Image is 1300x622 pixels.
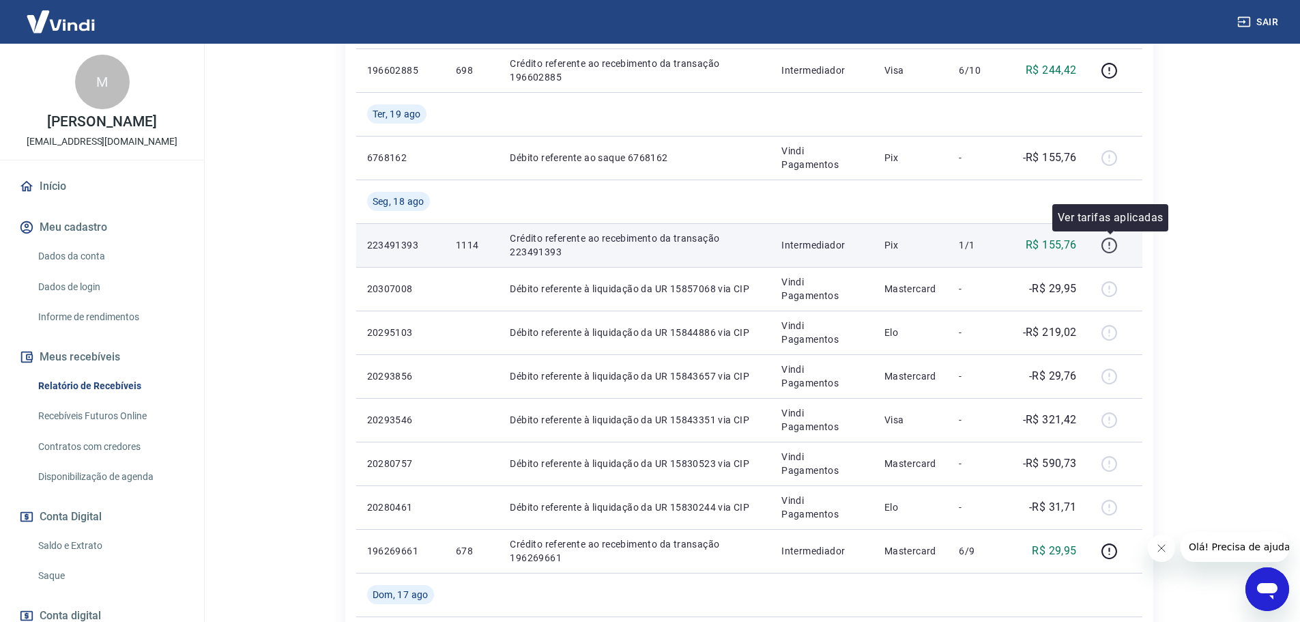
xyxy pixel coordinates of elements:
[33,372,188,400] a: Relatório de Recebíveis
[33,532,188,560] a: Saldo e Extrato
[1026,237,1077,253] p: R$ 155,76
[959,282,999,296] p: -
[456,63,488,77] p: 698
[510,326,760,339] p: Débito referente à liquidação da UR 15844886 via CIP
[510,369,760,383] p: Débito referente à liquidação da UR 15843657 via CIP
[1029,281,1077,297] p: -R$ 29,95
[781,144,863,171] p: Vindi Pagamentos
[884,500,938,514] p: Elo
[884,63,938,77] p: Visa
[367,500,434,514] p: 20280461
[781,406,863,434] p: Vindi Pagamentos
[1148,535,1175,562] iframe: Fechar mensagem
[75,55,130,109] div: M
[27,135,177,149] p: [EMAIL_ADDRESS][DOMAIN_NAME]
[884,413,938,427] p: Visa
[959,326,999,339] p: -
[781,494,863,521] p: Vindi Pagamentos
[16,502,188,532] button: Conta Digital
[373,195,424,208] span: Seg, 18 ago
[959,413,999,427] p: -
[959,544,999,558] p: 6/9
[884,151,938,165] p: Pix
[367,282,434,296] p: 20307008
[510,282,760,296] p: Débito referente à liquidação da UR 15857068 via CIP
[781,363,863,390] p: Vindi Pagamentos
[1023,324,1077,341] p: -R$ 219,02
[367,238,434,252] p: 223491393
[510,151,760,165] p: Débito referente ao saque 6768162
[781,63,863,77] p: Intermediador
[1234,10,1284,35] button: Sair
[367,151,434,165] p: 6768162
[959,238,999,252] p: 1/1
[1029,368,1077,384] p: -R$ 29,76
[47,115,156,129] p: [PERSON_NAME]
[33,463,188,491] a: Disponibilização de agenda
[781,450,863,477] p: Vindi Pagamentos
[1029,499,1077,515] p: -R$ 31,71
[884,369,938,383] p: Mastercard
[510,457,760,470] p: Débito referente à liquidação da UR 15830523 via CIP
[367,326,434,339] p: 20295103
[510,413,760,427] p: Débito referente à liquidação da UR 15843351 via CIP
[16,171,188,201] a: Início
[16,212,188,242] button: Meu cadastro
[33,242,188,270] a: Dados da conta
[8,10,115,20] span: Olá! Precisa de ajuda?
[16,342,188,372] button: Meus recebíveis
[959,63,999,77] p: 6/10
[884,238,938,252] p: Pix
[1245,567,1289,611] iframe: Botão para abrir a janela de mensagens
[367,544,434,558] p: 196269661
[367,457,434,470] p: 20280757
[1058,210,1163,226] p: Ver tarifas aplicadas
[1181,532,1289,562] iframe: Mensagem da empresa
[367,63,434,77] p: 196602885
[781,238,863,252] p: Intermediador
[1023,150,1077,166] p: -R$ 155,76
[33,402,188,430] a: Recebíveis Futuros Online
[510,231,760,259] p: Crédito referente ao recebimento da transação 223491393
[1023,412,1077,428] p: -R$ 321,42
[781,275,863,302] p: Vindi Pagamentos
[1032,543,1076,559] p: R$ 29,95
[16,1,105,42] img: Vindi
[367,413,434,427] p: 20293546
[33,273,188,301] a: Dados de login
[33,562,188,590] a: Saque
[373,107,421,121] span: Ter, 19 ago
[510,500,760,514] p: Débito referente à liquidação da UR 15830244 via CIP
[781,319,863,346] p: Vindi Pagamentos
[373,588,429,602] span: Dom, 17 ago
[959,151,999,165] p: -
[1026,62,1077,79] p: R$ 244,42
[781,544,863,558] p: Intermediador
[510,57,760,84] p: Crédito referente ao recebimento da transação 196602885
[959,457,999,470] p: -
[884,282,938,296] p: Mastercard
[33,433,188,461] a: Contratos com credores
[1023,455,1077,472] p: -R$ 590,73
[884,326,938,339] p: Elo
[959,369,999,383] p: -
[884,457,938,470] p: Mastercard
[33,303,188,331] a: Informe de rendimentos
[510,537,760,565] p: Crédito referente ao recebimento da transação 196269661
[456,238,488,252] p: 1114
[884,544,938,558] p: Mastercard
[959,500,999,514] p: -
[456,544,488,558] p: 678
[367,369,434,383] p: 20293856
